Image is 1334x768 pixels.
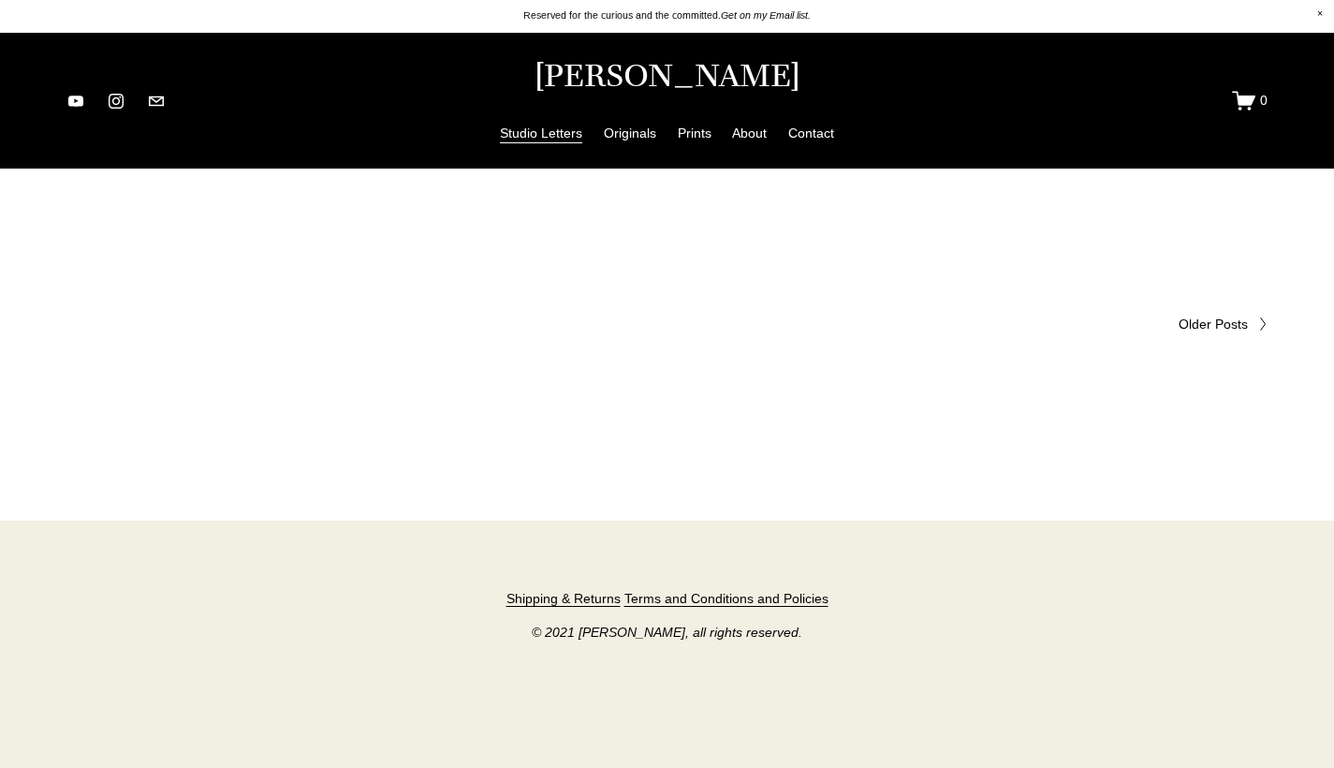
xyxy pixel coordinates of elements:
[532,624,802,641] em: © 2021 [PERSON_NAME], all rights reserved.
[788,121,834,144] a: Contact
[535,55,800,95] a: [PERSON_NAME]
[107,92,125,111] a: instagram-unauth
[147,92,166,111] a: jennifermariekeller@gmail.com
[506,588,621,609] a: Shipping & Returns
[667,314,1268,334] a: Older Posts
[604,121,656,144] a: Originals
[500,121,582,144] a: Studio Letters
[732,121,767,144] a: About
[66,92,85,111] a: YouTube
[1232,89,1268,112] a: 0 items in cart
[678,121,711,144] a: Prints
[1260,92,1268,109] span: 0
[1179,314,1248,334] span: Older Posts
[624,588,828,609] a: Terms and Conditions and Policies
